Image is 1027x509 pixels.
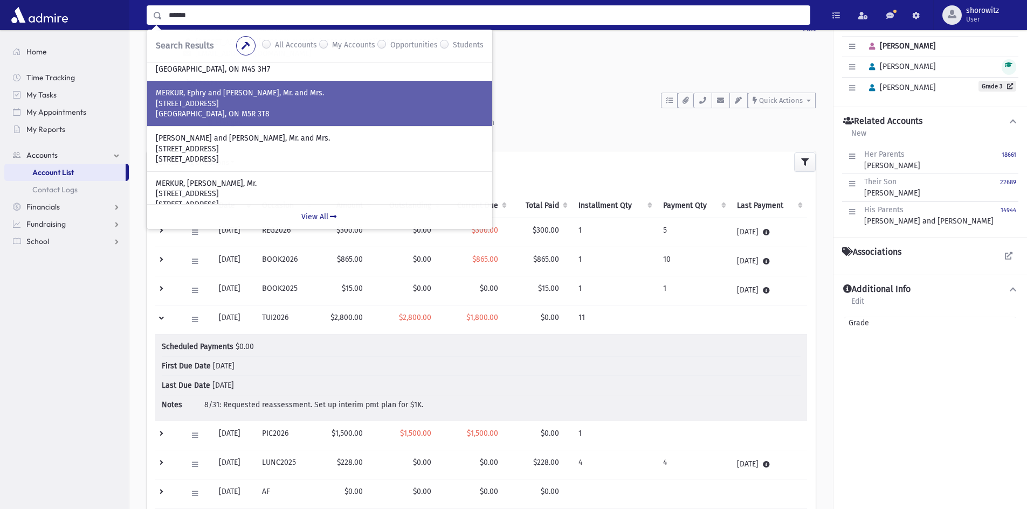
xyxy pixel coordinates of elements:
td: [DATE] [730,218,807,247]
a: Grade 3 [978,81,1016,92]
th: Last Payment: activate to sort column ascending [730,193,807,218]
td: [DATE] [730,247,807,276]
td: 1 [572,247,657,276]
span: [PERSON_NAME] [864,41,936,51]
a: 22689 [1000,176,1016,199]
span: $865.00 [533,255,559,264]
span: Grade [844,317,869,329]
span: My Tasks [26,90,57,100]
span: $300.00 [472,226,498,235]
span: $15.00 [538,284,559,293]
span: $0.00 [541,313,559,322]
label: My Accounts [332,39,375,52]
th: Total Paid: activate to sort column ascending [511,193,572,218]
a: Accounts [4,147,129,164]
span: $2,800.00 [399,313,431,322]
a: My Tasks [4,86,129,103]
span: $0.00 [480,487,498,496]
span: Search Results [156,40,213,51]
td: 1 [657,276,730,305]
td: 11 [572,305,657,334]
td: REG2026 [256,218,316,247]
td: AF [256,479,316,508]
div: [PERSON_NAME] [864,176,920,199]
th: Payment Qty: activate to sort column ascending [657,193,730,218]
p: [GEOGRAPHIC_DATA], ON M4S 3H7 [156,64,484,75]
span: First Due Date [162,360,211,372]
span: [PERSON_NAME] [864,62,936,71]
span: $0.00 [236,342,254,351]
a: Home [4,43,129,60]
span: User [966,15,999,24]
span: Last Due Date [162,380,210,391]
td: $2,800.00 [316,305,376,334]
span: Quick Actions [759,96,803,104]
td: $865.00 [316,247,376,276]
span: Account List [32,168,74,177]
button: Quick Actions [748,93,816,108]
td: PIC2026 [256,421,316,450]
p: [STREET_ADDRESS] [156,199,484,210]
span: $228.00 [533,458,559,467]
h4: Related Accounts [843,116,922,127]
span: School [26,236,49,246]
td: 1 [572,218,657,247]
td: [DATE] [212,421,256,450]
a: Financials [4,198,129,215]
td: 1 [572,276,657,305]
span: $865.00 [472,255,498,264]
td: [DATE] [212,479,256,508]
span: [DATE] [212,381,234,390]
a: Contact Logs [4,181,129,198]
p: [STREET_ADDRESS] [156,99,484,109]
td: $15.00 [316,276,376,305]
a: New [851,127,867,147]
span: My Appointments [26,107,86,117]
span: Scheduled Payments [162,341,233,352]
span: $0.00 [541,429,559,438]
a: 14944 [1001,204,1016,227]
small: 14944 [1001,207,1016,214]
td: LUNC2025 [256,450,316,479]
p: MERKUR, Ephry and [PERSON_NAME], Mr. and Mrs. [156,88,484,99]
span: Her Parents [864,150,905,159]
small: 22689 [1000,179,1016,186]
td: [DATE] [212,305,256,334]
p: [STREET_ADDRESS] [156,154,484,165]
a: View All [147,204,492,229]
img: AdmirePro [9,4,71,26]
a: Account List [4,164,126,181]
div: [PERSON_NAME] and [PERSON_NAME] [864,204,994,227]
span: [DATE] [213,361,235,371]
span: shorowitz [966,6,999,15]
button: Related Accounts [842,116,1018,127]
span: My Reports [26,124,65,134]
a: My Appointments [4,103,129,121]
td: [DATE] [212,450,256,479]
p: [STREET_ADDRESS] [156,144,484,155]
input: Search [162,5,810,25]
td: [DATE] [212,218,256,247]
span: Contact Logs [32,185,78,194]
span: Home [26,47,47,57]
td: $300.00 [316,218,376,247]
td: BOOK2026 [256,247,316,276]
td: $1,500.00 [316,421,376,450]
a: 18661 [1002,149,1016,171]
small: 18661 [1002,151,1016,158]
a: Edit [851,295,865,315]
span: $0.00 [480,284,498,293]
a: My Reports [4,121,129,138]
span: Accounts [26,150,58,160]
td: TUI2026 [256,305,316,334]
th: Installment Qty: activate to sort column ascending [572,193,657,218]
label: Students [453,39,484,52]
td: 10 [657,247,730,276]
td: 4 [572,450,657,479]
label: All Accounts [275,39,317,52]
td: [DATE] [730,276,807,305]
span: $0.00 [541,487,559,496]
td: 1 [572,421,657,450]
span: Time Tracking [26,73,75,82]
p: [PERSON_NAME] and [PERSON_NAME], Mr. and Mrs. [156,133,484,144]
